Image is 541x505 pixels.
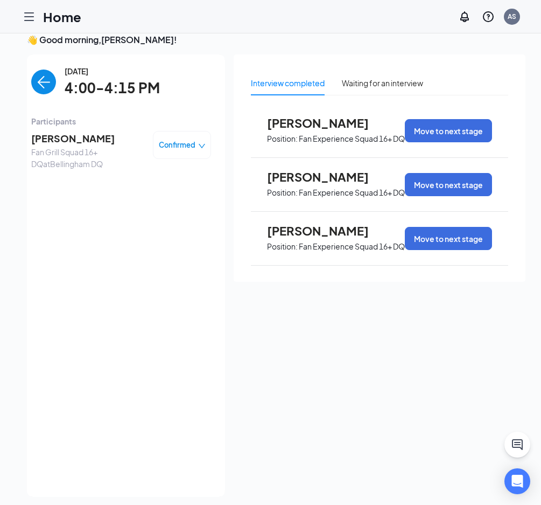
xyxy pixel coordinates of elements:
[65,77,160,99] span: 4:00-4:15 PM
[198,142,206,150] span: down
[504,468,530,494] div: Open Intercom Messenger
[31,115,211,127] span: Participants
[504,432,530,458] button: ChatActive
[267,224,385,238] span: [PERSON_NAME]
[508,12,516,21] div: AS
[31,70,56,94] button: back-button
[405,173,492,196] button: Move to next stage
[23,10,36,23] svg: Hamburger
[267,170,385,184] span: [PERSON_NAME]
[299,241,405,252] p: Fan Experience Squad 16+ DQ
[267,241,298,252] p: Position:
[405,119,492,142] button: Move to next stage
[159,140,195,150] span: Confirmed
[405,227,492,250] button: Move to next stage
[267,134,298,144] p: Position:
[31,131,144,146] span: [PERSON_NAME]
[299,188,405,198] p: Fan Experience Squad 16+ DQ
[267,116,385,130] span: [PERSON_NAME]
[43,8,81,26] h1: Home
[342,77,423,89] div: Waiting for an interview
[31,146,144,170] span: Fan Grill Squad 16+ DQ at Bellingham DQ
[251,77,325,89] div: Interview completed
[511,438,524,451] svg: ChatActive
[65,65,160,77] span: [DATE]
[458,10,471,23] svg: Notifications
[267,188,298,198] p: Position:
[27,34,525,46] h3: 👋 Good morning, [PERSON_NAME] !
[299,134,405,144] p: Fan Experience Squad 16+ DQ
[482,10,495,23] svg: QuestionInfo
